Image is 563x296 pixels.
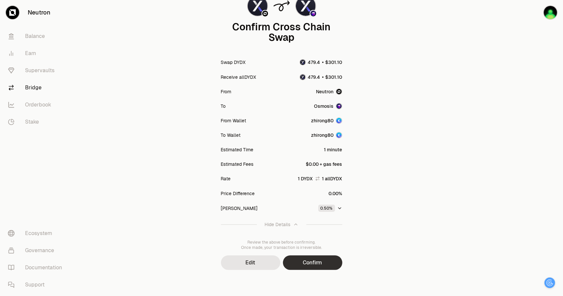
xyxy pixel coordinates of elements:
div: Review the above before confirming. Once made, your transaction is irreversible. [221,240,342,250]
a: Documentation [3,259,71,276]
div: 0.50% [318,205,335,212]
a: Bridge [3,79,71,96]
div: Hide Details [265,221,291,228]
img: Osmosis Logo [310,11,316,16]
button: Hide Details [221,216,342,233]
img: DYDX Logo [300,60,305,65]
button: Edit [221,255,280,270]
div: 1 minute [324,146,342,153]
img: Neutron Logo [336,89,342,94]
span: Osmosis [314,103,334,109]
div: To [221,103,226,109]
a: Orderbook [3,96,71,113]
div: From [221,88,232,95]
img: Account Image [336,118,342,123]
a: Ecosystem [3,225,71,242]
div: Estimated Fees [221,161,254,167]
div: Confirm Cross Chain Swap [221,22,342,43]
button: Confirm [283,255,342,270]
span: Neutron [316,88,334,95]
a: Stake [3,113,71,131]
div: Swap DYDX [221,59,246,66]
a: Earn [3,45,71,62]
a: Support [3,276,71,293]
span: 1 allDYDX [322,175,342,182]
div: From Wallet [221,117,246,124]
button: 0.50% [318,205,342,212]
div: To Wallet [221,132,241,138]
img: zhirong80 [544,6,557,19]
div: zhirong80 [311,117,334,124]
a: Balance [3,28,71,45]
button: zhirong80Account Image [311,132,342,138]
button: zhirong80Account Image [311,117,342,124]
img: Account Image [336,133,342,138]
div: Receive allDYDX [221,74,256,80]
div: Estimated Time [221,146,254,153]
img: Neutron Logo [262,11,268,16]
span: 1 DYDX [298,175,313,182]
div: $0.00 + gas fees [306,161,342,167]
a: Governance [3,242,71,259]
img: Osmosis Logo [336,104,342,109]
div: Rate [221,175,231,182]
div: zhirong80 [311,132,334,138]
div: [PERSON_NAME] [221,205,258,212]
img: allDYDX Logo [300,74,305,80]
div: Price Difference [221,190,255,197]
a: Supervaults [3,62,71,79]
